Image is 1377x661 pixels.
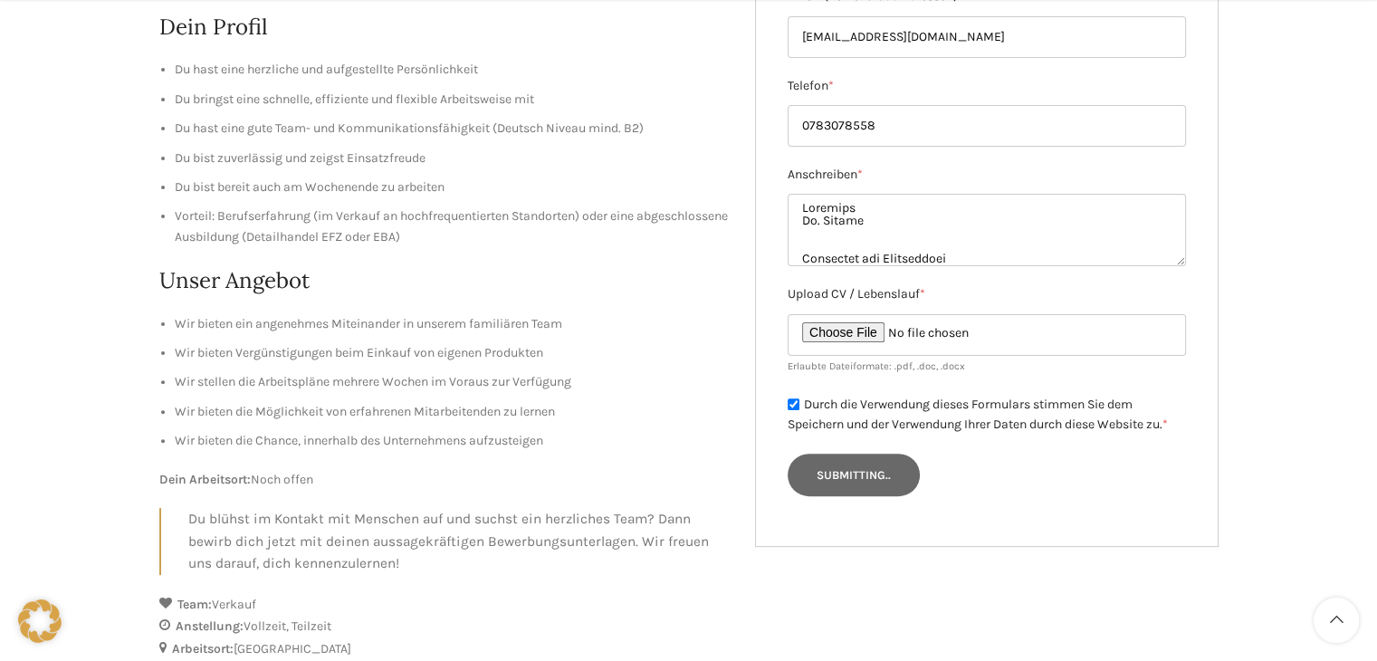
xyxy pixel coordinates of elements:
li: Du bist bereit auch am Wochenende zu arbeiten [175,177,729,197]
strong: Arbeitsort: [172,641,234,656]
li: Du hast eine herzliche und aufgestellte Persönlichkeit [175,60,729,80]
label: Telefon [788,76,1186,96]
h2: Unser Angebot [159,265,729,296]
p: Noch offen [159,470,729,490]
label: Durch die Verwendung dieses Formulars stimmen Sie dem Speichern und der Verwendung Ihrer Daten du... [788,397,1168,433]
li: Wir stellen die Arbeitspläne mehrere Wochen im Voraus zur Verfügung [175,372,729,392]
strong: Anstellung: [176,618,244,634]
li: Du bringst eine schnelle, effiziente und flexible Arbeitsweise mit [175,90,729,110]
span: Verkauf [212,597,256,612]
li: Vorteil: Berufserfahrung (im Verkauf an hochfrequentierten Standorten) oder eine abgeschlossene A... [175,206,729,247]
li: Du hast eine gute Team- und Kommunikationsfähigkeit (Deutsch Niveau mind. B2) [175,119,729,139]
span: [GEOGRAPHIC_DATA] [234,641,351,656]
strong: Dein Arbeitsort: [159,472,251,487]
li: Du bist zuverlässig und zeigst Einsatzfreude [175,148,729,168]
span: Teilzeit [292,618,331,634]
p: Du blühst im Kontakt mit Menschen auf und suchst ein herzliches Team? Dann bewirb dich jetzt mit ... [188,508,729,575]
label: Upload CV / Lebenslauf [788,284,1186,304]
li: Wir bieten die Möglichkeit von erfahrenen Mitarbeitenden zu lernen [175,402,729,422]
li: Wir bieten die Chance, innerhalb des Unternehmens aufzusteigen [175,431,729,451]
li: Wir bieten ein angenehmes Miteinander in unserem familiären Team [175,314,729,334]
li: Wir bieten Vergünstigungen beim Einkauf von eigenen Produkten [175,343,729,363]
input: Submitting.. [788,454,920,497]
small: Erlaubte Dateiformate: .pdf, .doc, .docx [788,360,965,372]
label: Anschreiben [788,165,1186,185]
strong: Team: [177,597,212,612]
span: Vollzeit [244,618,292,634]
h2: Dein Profil [159,12,729,43]
a: Scroll to top button [1314,598,1359,643]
